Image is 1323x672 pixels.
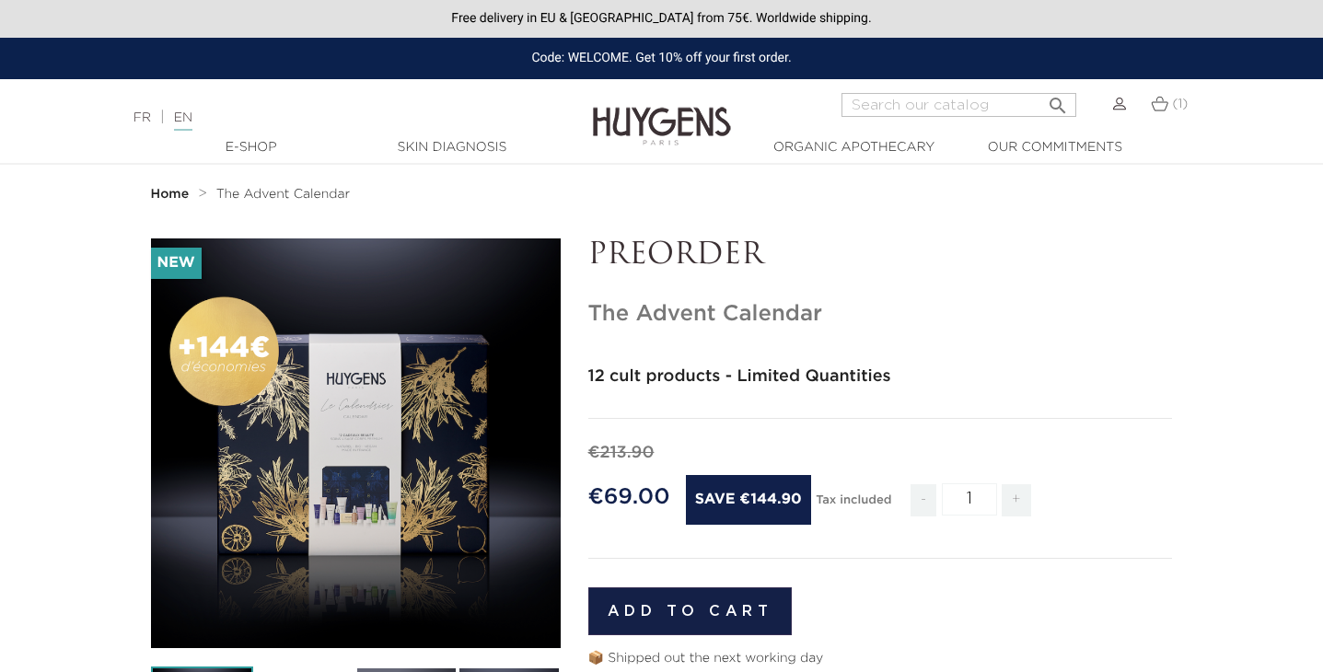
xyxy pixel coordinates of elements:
span: + [1002,484,1031,516]
span: €213.90 [588,445,655,461]
a: EN [174,111,192,131]
a: (1) [1151,97,1189,111]
p: 📦 Shipped out the next working day [588,649,1173,668]
span: Save €144.90 [686,475,811,525]
input: Quantity [942,483,997,516]
a: Home [151,187,193,202]
span: The Advent Calendar [216,188,350,201]
strong: 12 cult products - Limited Quantities [588,368,891,385]
div: | [124,107,538,129]
strong: Home [151,188,190,201]
i:  [1047,89,1069,111]
button:  [1041,87,1074,112]
span: - [911,484,936,516]
span: €69.00 [588,486,670,508]
a: FR [133,111,151,124]
img: Huygens [593,77,731,148]
button: Add to cart [588,587,793,635]
p: PREORDER [588,238,1173,273]
a: E-Shop [159,138,343,157]
input: Search [841,93,1076,117]
a: Organic Apothecary [762,138,946,157]
a: Skin Diagnosis [360,138,544,157]
a: The Advent Calendar [216,187,350,202]
span: (1) [1172,98,1188,110]
div: Tax included [816,481,891,530]
a: Our commitments [963,138,1147,157]
h1: The Advent Calendar [588,301,1173,328]
li: New [151,248,202,279]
